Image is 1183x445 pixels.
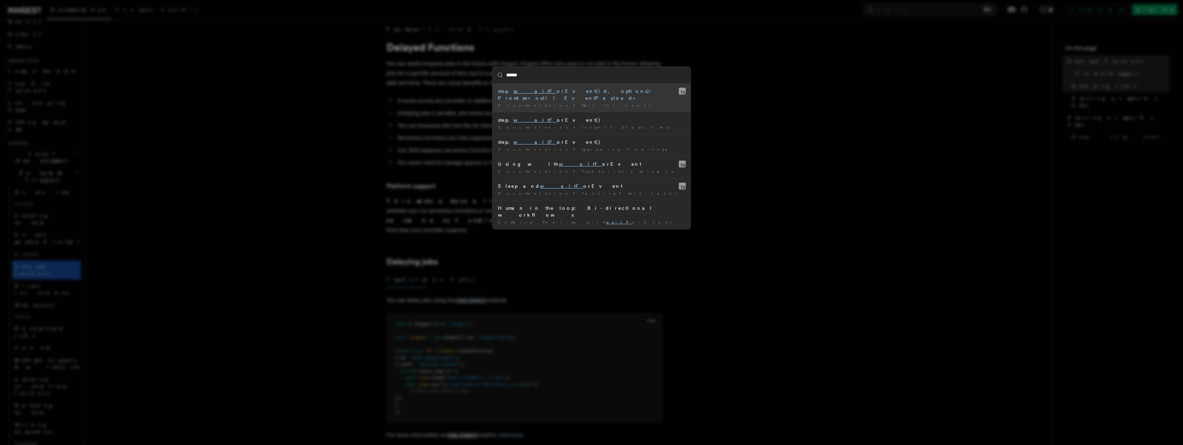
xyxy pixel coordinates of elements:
span: / [631,169,637,173]
div: Sleep and orEvent [498,183,685,189]
span: / [619,191,625,195]
span: Upgrading from Inngest SDK v2 to v3 [582,147,759,151]
div: step. orEvent() [498,139,685,145]
span: Documentation [498,103,571,107]
span: / [573,125,579,129]
mark: waitF [513,88,557,94]
mark: waitF [513,117,557,123]
span: / [573,169,579,173]
mark: waitF [513,139,557,145]
span: Available Step Methods [659,125,772,129]
div: Human in the loop: Bi-directional workflows [498,205,685,218]
span: Inngest Steps [582,125,648,129]
span: Wait for event [582,103,655,107]
span: TypeScript [582,169,628,173]
div: Combine Realtime with orEvent() to enable workflows that … [498,220,685,225]
mark: waitF [540,183,583,189]
span: Unit tests [628,191,682,195]
mark: waitF [559,161,602,167]
span: / [573,147,579,151]
span: Using types [639,169,691,173]
span: / [573,103,579,107]
div: step. orEvent() [498,117,685,123]
span: / [651,125,656,129]
span: Documentation [498,169,571,173]
span: / [573,191,579,195]
div: step. orEvent(id, options): Promise<null | EventPayload> [498,88,685,101]
span: Testing [582,191,617,195]
span: Documentation [498,147,571,151]
mark: waitF [606,220,632,224]
span: Documentation [498,191,571,195]
span: Documentation [498,125,571,129]
div: Using with orEvent [498,161,685,167]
